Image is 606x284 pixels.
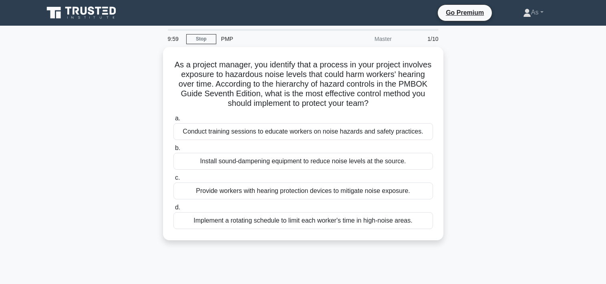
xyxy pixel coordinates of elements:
[175,204,180,211] span: d.
[186,34,216,44] a: Stop
[173,60,434,109] h5: As a project manager, you identify that a process in your project involves exposure to hazardous ...
[175,174,180,181] span: c.
[163,31,186,47] div: 9:59
[173,123,433,140] div: Conduct training sessions to educate workers on noise hazards and safety practices.
[397,31,443,47] div: 1/10
[173,183,433,199] div: Provide workers with hearing protection devices to mitigate noise exposure.
[173,153,433,170] div: Install sound-dampening equipment to reduce noise levels at the source.
[504,4,563,20] a: As
[441,8,489,18] a: Go Premium
[326,31,397,47] div: Master
[173,212,433,229] div: Implement a rotating schedule to limit each worker's time in high-noise areas.
[216,31,326,47] div: PMP
[175,144,180,151] span: b.
[175,115,180,122] span: a.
